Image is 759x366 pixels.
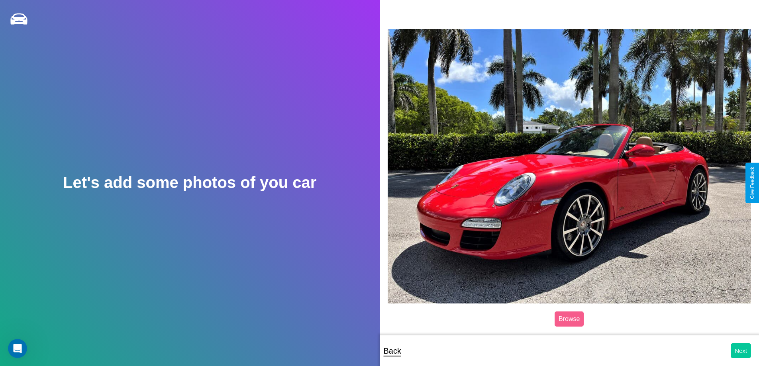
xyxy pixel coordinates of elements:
[555,311,584,327] label: Browse
[388,29,751,303] img: posted
[8,339,27,358] iframe: Intercom live chat
[384,344,401,358] p: Back
[749,167,755,199] div: Give Feedback
[63,174,316,192] h2: Let's add some photos of you car
[731,343,751,358] button: Next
